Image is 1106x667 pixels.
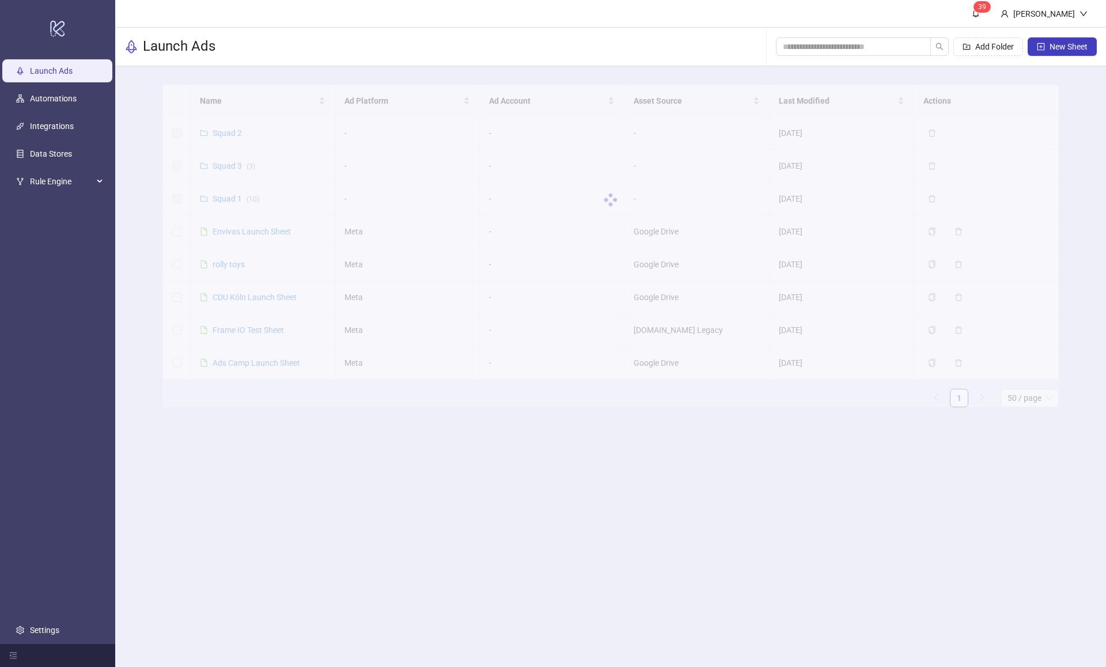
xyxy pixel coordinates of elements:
[935,43,944,51] span: search
[1050,42,1088,51] span: New Sheet
[30,626,59,635] a: Settings
[982,3,986,11] span: 9
[963,43,971,51] span: folder-add
[978,3,982,11] span: 3
[9,651,17,660] span: menu-fold
[974,1,991,13] sup: 39
[30,94,77,103] a: Automations
[1028,37,1097,56] button: New Sheet
[972,9,980,17] span: bell
[16,177,24,185] span: fork
[953,37,1023,56] button: Add Folder
[1001,10,1009,18] span: user
[30,170,93,193] span: Rule Engine
[1037,43,1045,51] span: plus-square
[975,42,1014,51] span: Add Folder
[1080,10,1088,18] span: down
[30,66,73,75] a: Launch Ads
[1009,7,1080,20] div: [PERSON_NAME]
[30,149,72,158] a: Data Stores
[30,122,74,131] a: Integrations
[124,40,138,54] span: rocket
[143,37,215,56] h3: Launch Ads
